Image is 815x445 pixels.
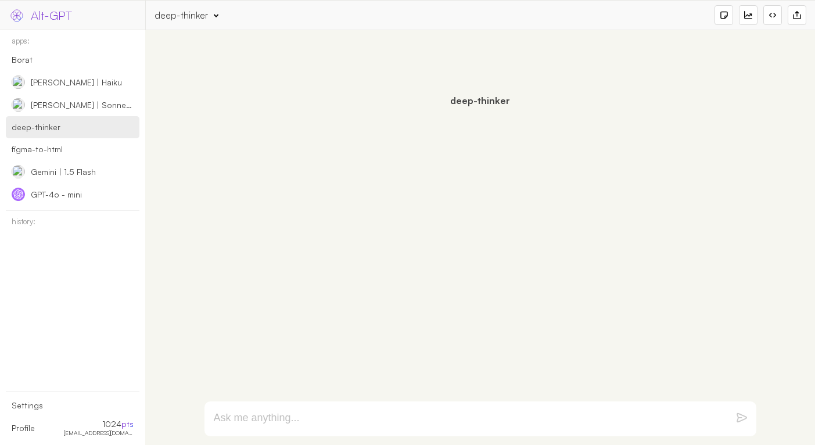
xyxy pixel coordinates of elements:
div: Settings [12,400,43,411]
img: alt-gpt-logo.svg [9,8,25,24]
div: GPT-4o - mini [31,189,82,200]
div: history: [12,217,35,227]
div: deep-thinker [155,9,208,21]
div: deep-thinker [12,122,60,132]
a: apps: [12,36,30,46]
div: [EMAIL_ADDRESS][DOMAIN_NAME] [64,429,134,437]
span: Alt-GPT [31,7,72,23]
img: user%2F9SAkyGnDXOd9Bw7kBkTrLOWxjej1%2Fworkspace%2Fprompt-icons%2Fclaude-ai-icon-761219.png [12,76,25,89]
div: deep-thinker [450,94,510,107]
div: [PERSON_NAME] | Haiku [31,77,122,88]
div: figma-to-html [12,144,63,155]
span: 1024 [102,419,121,429]
div: Borat [12,55,33,65]
img: workspace%2Fprompt-icons%2Fgpt-4.png [12,188,25,201]
span: pts [121,419,134,429]
img: user%2F9SAkyGnDXOd9Bw7kBkTrLOWxjej1%2Fworkspace%2Fprompt-icons%2Ficon-gpt-gemini-205995.png [12,165,25,178]
div: Gemini | 1.5 Flash [31,167,96,177]
div: [PERSON_NAME] | Sonnet 3.5 [31,100,134,110]
div: Profile [12,423,35,433]
img: user%2F9SAkyGnDXOd9Bw7kBkTrLOWxjej1%2Fworkspace%2Fprompt-icons%2Fclaude-ai-icon-761219.png [12,98,25,112]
